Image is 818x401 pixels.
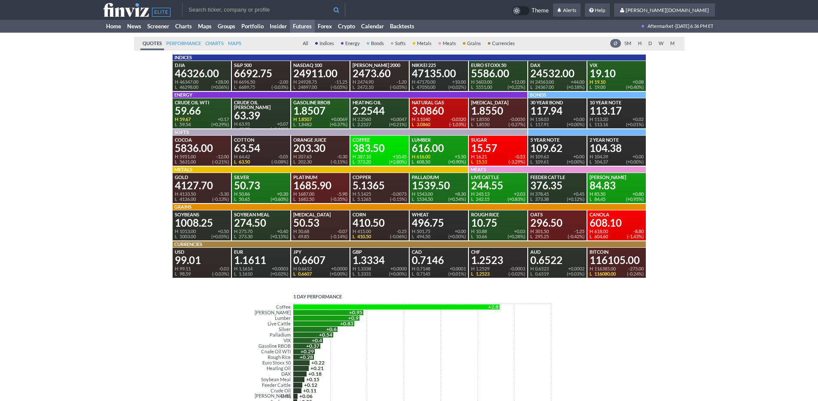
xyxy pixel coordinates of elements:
div: 4133.50 [174,191,197,197]
a: Backtests [387,20,417,33]
span: L [175,159,178,164]
span: H [353,79,356,85]
div: 104.37 [589,159,609,164]
span: H [234,154,237,159]
span: H [590,154,593,159]
span: H [530,191,534,197]
a: Orange Juice203.30H 207.65L 202.30-0.30(-0.15%) [291,129,350,166]
div: 1534.50 [411,197,434,202]
div: +0.00 ( +0.00% ) [626,154,644,164]
div: Crude Oil [PERSON_NAME] [234,100,288,109]
a: DAX24532.00H 24563.00L 24367.00+44.00(+0.18%) [528,55,587,91]
div: 47170.00 [411,79,436,85]
span: L [412,85,415,90]
div: -2.00 ( -0.03% ) [271,79,288,90]
div: Nasdaq 100 [293,63,347,67]
span: H [412,191,415,197]
span: L [471,197,474,202]
div: 5586.00 [471,68,525,79]
div: 113.17 [590,106,644,116]
div: 50.73 [234,180,288,191]
div: 24911.00 [293,68,347,79]
div: 1.8550 [470,122,490,127]
div: 113.20 [589,117,609,122]
span: L [234,159,237,164]
span: L [530,197,533,202]
a: MEATSLive Cattle244.55H 245.13L 242.15+2.03(+0.83%) [469,167,527,203]
div: Platinum [293,175,347,179]
div: 387.10 [352,154,372,159]
div: -5.90 ( -0.35% ) [331,191,347,202]
a: Softs [387,39,409,48]
div: 244.55 [471,180,525,191]
span: L [353,122,356,127]
div: +0.45 ( +0.12% ) [567,191,584,202]
span: L [471,159,474,164]
div: +0.07 ( +0.11% ) [271,122,288,132]
div: MEATS [469,167,528,173]
a: All [299,39,312,48]
div: 109.61 [529,159,550,164]
span: Ø [614,40,617,46]
div: 59.67 [174,117,192,122]
span: Theme [532,6,549,15]
span: H [530,154,534,159]
a: W [655,39,667,48]
a: Euro Stoxx 505586.00H 5603.00L 5551.00+12.00(+0.22%) [469,55,527,91]
a: 10 Year Note113.17H 113.20L 113.16+0.02(+0.01%) [587,92,646,128]
a: Gasoline RBOB1.8507H 1.8507L 1.8482+0.0069(+0.37%) [291,92,350,128]
div: -5.30 ( -0.13% ) [212,191,229,202]
span: H [175,191,178,197]
div: Euro Stoxx 50 [471,63,525,67]
div: Gold [175,175,229,179]
span: L [530,122,533,127]
span: H [175,117,178,122]
div: 24563.00 [529,79,555,85]
div: 85.50 [589,191,606,197]
div: 1685.90 [293,180,347,191]
div: 24367.00 [529,85,555,90]
span: H [234,122,237,127]
a: Groups [215,20,238,33]
div: -0.0075 ( -0.15% ) [390,191,407,202]
div: 1.8507 [292,117,313,122]
div: 2474.90 [352,79,374,85]
div: 2472.10 [352,85,374,90]
a: Futures [290,20,315,33]
div: 109.63 [529,154,550,159]
div: -0.53 ( -3.29% ) [508,154,525,164]
div: 109.62 [530,143,584,153]
a: Sugar15.57H 16.21L 15.53-0.53(-3.29%) [469,129,527,166]
div: -11.25 ( -0.05% ) [331,79,347,90]
div: -0.05 ( -0.08% ) [271,154,288,164]
a: Performance [164,37,203,50]
div: 245.13 [470,191,490,197]
div: 1.8550 [471,106,525,116]
span: L [412,197,415,202]
span: L [353,197,356,202]
input: Search ticker, company or profile [182,3,345,17]
a: 5M [621,39,635,48]
a: 2 Year Note104.38H 104.39L 104.37+0.00(+0.00%) [587,129,646,166]
div: 376.35 [530,180,584,191]
div: Gasoline RBOB [293,100,347,105]
span: H [412,117,415,122]
div: 19.10 [589,79,606,85]
span: H [471,191,474,197]
div: Nikkei 225 [412,63,466,67]
div: 1687.00 [292,191,315,197]
div: +0.80 ( +0.95% ) [626,191,644,202]
a: Grains [459,39,484,48]
span: H [471,154,474,159]
span: H [412,154,415,159]
div: 616.00 [411,154,431,159]
span: L [471,122,474,127]
span: Performance [166,37,201,50]
div: 113.16 [589,122,609,127]
div: 104.38 [590,143,644,153]
span: H [530,117,534,122]
span: L [234,127,237,132]
span: L [530,85,533,90]
div: 1.8507 [293,106,347,116]
div: 5551.00 [470,85,493,90]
